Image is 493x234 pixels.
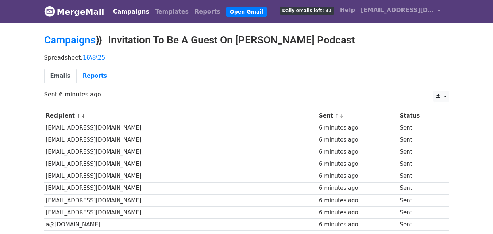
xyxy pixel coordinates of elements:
a: Help [337,3,358,18]
td: Sent [398,218,443,230]
td: [EMAIL_ADDRESS][DOMAIN_NAME] [44,194,317,206]
td: Sent [398,146,443,158]
a: [EMAIL_ADDRESS][DOMAIN_NAME] [358,3,443,20]
a: Campaigns [110,4,152,19]
h2: ⟫ Invitation To Be A Guest On [PERSON_NAME] Podcast [44,34,449,46]
p: Sent 6 minutes ago [44,91,449,98]
img: MergeMail logo [44,6,55,17]
a: 16\8\25 [83,54,105,61]
a: Reports [192,4,223,19]
p: Spreadsheet: [44,54,449,61]
a: Open Gmail [226,7,267,17]
div: 6 minutes ago [319,220,396,229]
a: Templates [152,4,192,19]
td: Sent [398,158,443,170]
span: Daily emails left: 31 [280,7,334,15]
div: 6 minutes ago [319,208,396,217]
td: Sent [398,170,443,182]
a: MergeMail [44,4,104,19]
td: [EMAIL_ADDRESS][DOMAIN_NAME] [44,206,317,218]
a: ↑ [335,113,339,119]
td: [EMAIL_ADDRESS][DOMAIN_NAME] [44,170,317,182]
a: Daily emails left: 31 [277,3,337,18]
div: 6 minutes ago [319,196,396,205]
td: Sent [398,194,443,206]
td: Sent [398,122,443,134]
a: Campaigns [44,34,96,46]
div: 6 minutes ago [319,124,396,132]
div: 6 minutes ago [319,184,396,192]
td: Sent [398,182,443,194]
th: Recipient [44,110,317,122]
a: Reports [77,69,113,84]
a: ↓ [340,113,344,119]
td: a@[DOMAIN_NAME] [44,218,317,230]
a: ↓ [81,113,85,119]
td: [EMAIL_ADDRESS][DOMAIN_NAME] [44,182,317,194]
div: 6 minutes ago [319,172,396,180]
td: [EMAIL_ADDRESS][DOMAIN_NAME] [44,122,317,134]
td: [EMAIL_ADDRESS][DOMAIN_NAME] [44,146,317,158]
td: Sent [398,206,443,218]
th: Sent [317,110,398,122]
div: 6 minutes ago [319,160,396,168]
a: Emails [44,69,77,84]
span: [EMAIL_ADDRESS][DOMAIN_NAME] [361,6,434,15]
div: 6 minutes ago [319,136,396,144]
a: ↑ [77,113,81,119]
td: Sent [398,134,443,146]
td: [EMAIL_ADDRESS][DOMAIN_NAME] [44,134,317,146]
td: [EMAIL_ADDRESS][DOMAIN_NAME] [44,158,317,170]
div: 6 minutes ago [319,148,396,156]
th: Status [398,110,443,122]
